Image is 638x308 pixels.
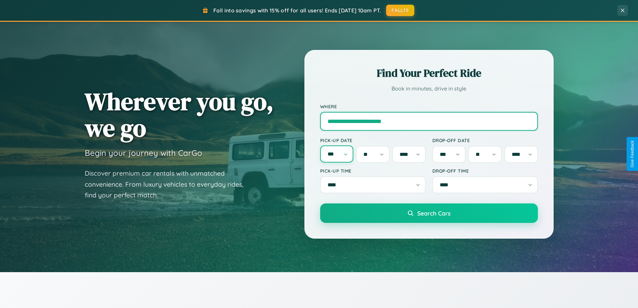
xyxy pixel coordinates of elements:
[85,148,202,158] h3: Begin your journey with CarGo
[432,168,538,174] label: Drop-off Time
[386,5,414,16] button: FALL15
[320,137,426,143] label: Pick-up Date
[213,7,381,14] span: Fall into savings with 15% off for all users! Ends [DATE] 10am PT.
[320,66,538,80] h2: Find Your Perfect Ride
[417,209,450,217] span: Search Cars
[85,168,252,201] p: Discover premium car rentals with unmatched convenience. From luxury vehicles to everyday rides, ...
[320,203,538,223] button: Search Cars
[630,140,635,168] div: Give Feedback
[85,88,274,141] h1: Wherever you go, we go
[320,168,426,174] label: Pick-up Time
[320,84,538,94] p: Book in minutes, drive in style
[432,137,538,143] label: Drop-off Date
[320,104,538,109] label: Where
